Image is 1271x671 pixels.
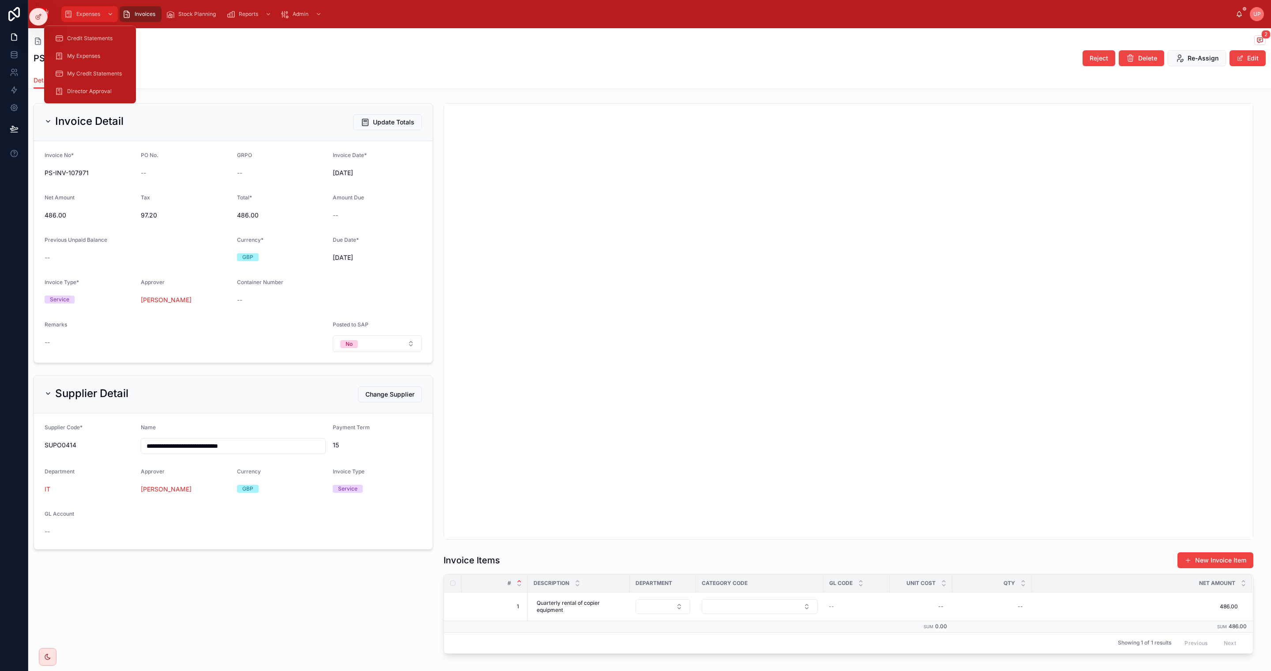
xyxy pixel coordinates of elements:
[935,623,947,630] span: 0.00
[353,114,422,130] button: Update Totals
[141,296,192,304] a: [PERSON_NAME]
[141,485,192,494] a: [PERSON_NAME]
[702,580,748,587] span: Category Code
[1188,54,1218,63] span: Re-Assign
[49,83,131,99] a: Director Approval
[55,114,124,128] h2: Invoice Detail
[293,11,308,18] span: Admin
[1036,603,1238,610] span: 486.00
[67,88,112,95] span: Director Approval
[924,624,933,629] small: Sum
[239,11,258,18] span: Reports
[50,296,69,304] div: Service
[534,580,569,587] span: Description
[444,554,500,566] h1: Invoice Items
[141,279,165,285] span: Approver
[141,468,165,475] span: Approver
[55,386,128,401] h2: Supplier Detail
[45,468,75,475] span: Department
[358,386,422,402] button: Change Supplier
[141,169,146,177] span: --
[365,390,414,399] span: Change Supplier
[333,335,422,352] button: Select Button
[34,52,96,64] h1: PS-INV-107971
[333,468,365,475] span: Invoice Type
[141,424,156,431] span: Name
[829,603,834,610] span: --
[373,118,414,127] span: Update Totals
[1168,50,1226,66] button: Re-Assign
[906,580,936,587] span: Unit Cost
[635,580,672,587] span: Department
[278,6,326,22] a: Admin
[45,169,134,177] span: PS-INV-107971
[1004,580,1015,587] span: Qty
[237,152,252,158] span: GRPO
[476,603,519,610] span: 1
[1199,580,1235,587] span: Net Amount
[67,70,122,77] span: My Credit Statements
[237,468,261,475] span: Currency
[57,4,1236,24] div: scrollable content
[34,72,54,89] a: Details
[1177,552,1253,568] button: New Invoice Item
[45,194,75,201] span: Net Amount
[67,52,100,60] span: My Expenses
[135,11,155,18] span: Invoices
[1229,623,1247,630] span: 486.00
[1138,54,1157,63] span: Delete
[76,11,100,18] span: Expenses
[242,253,253,261] div: GBP
[1230,50,1266,66] button: Edit
[938,603,944,610] div: --
[45,338,50,347] span: --
[67,35,113,42] span: Credit Statements
[237,169,242,177] span: --
[141,152,158,158] span: PO No.
[178,11,216,18] span: Stock Planning
[163,6,222,22] a: Stock Planning
[49,48,131,64] a: My Expenses
[346,340,353,348] div: No
[141,211,230,220] span: 97.20
[45,236,107,243] span: Previous Unpaid Balance
[237,194,252,201] span: Total*
[333,424,370,431] span: Payment Term
[1261,30,1271,39] span: 2
[224,6,276,22] a: Reports
[333,211,338,220] span: --
[237,211,326,220] span: 486.00
[45,211,134,220] span: 486.00
[237,236,263,243] span: Currency*
[120,6,162,22] a: Invoices
[333,152,367,158] span: Invoice Date*
[333,169,422,177] span: [DATE]
[237,296,242,304] span: --
[537,600,621,614] span: Quarterly rental of copier equipment
[45,321,67,328] span: Remarks
[242,485,253,493] div: GBP
[45,527,50,536] span: --
[333,321,369,328] span: Posted to SAP
[1253,11,1261,18] span: UP
[49,30,131,46] a: Credit Statements
[635,599,690,614] button: Select Button
[45,152,74,158] span: Invoice No*
[1254,35,1266,46] button: 2
[338,485,357,493] div: Service
[45,485,50,494] span: IT
[333,194,364,201] span: Amount Due
[1018,603,1023,610] div: --
[333,236,359,243] span: Due Date*
[1119,50,1164,66] button: Delete
[1217,624,1227,629] small: Sum
[829,580,853,587] span: GL Code
[444,104,1253,539] iframe: pdf-iframe
[237,279,283,285] span: Container Number
[702,599,818,614] button: Select Button
[45,424,83,431] span: Supplier Code*
[1083,50,1115,66] button: Reject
